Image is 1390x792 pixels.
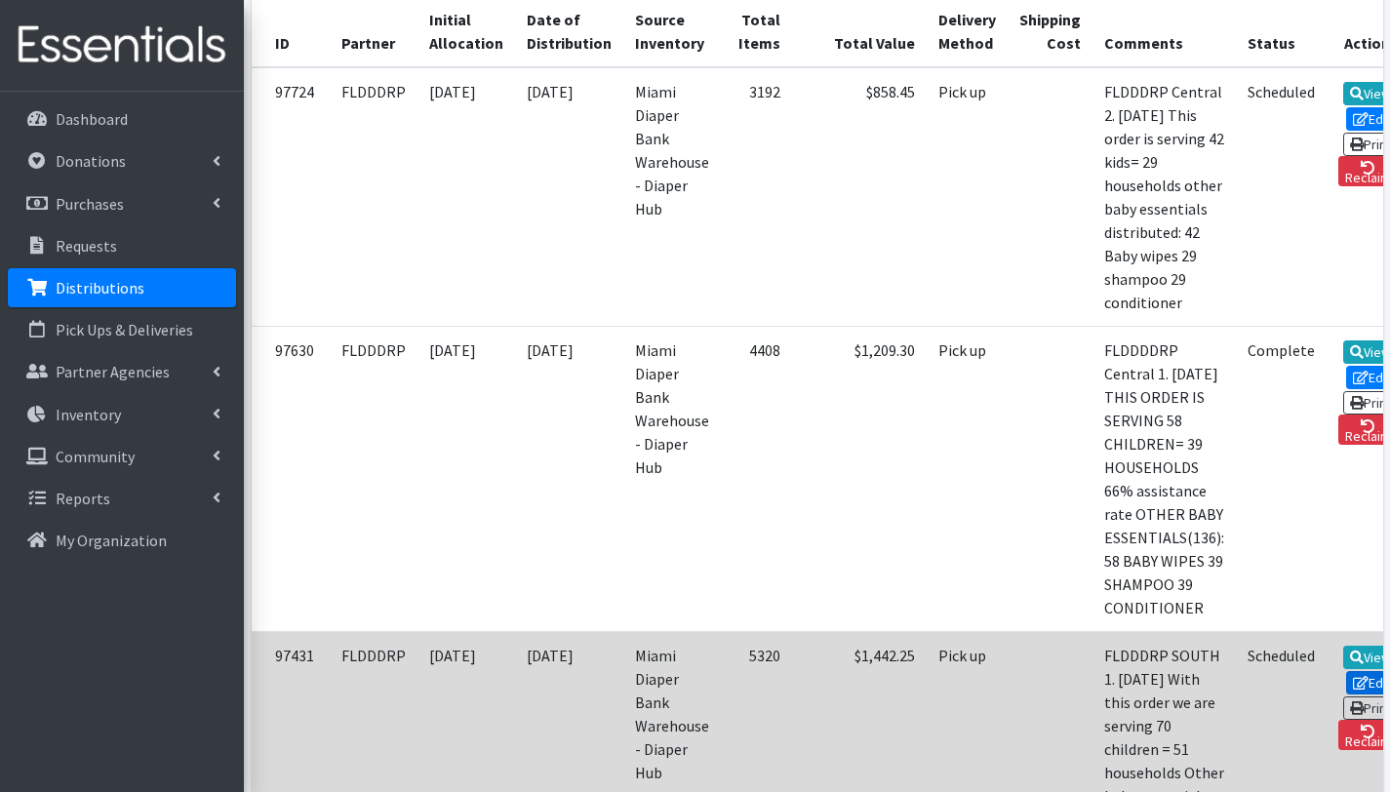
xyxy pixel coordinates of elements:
td: [DATE] [417,67,515,327]
td: FLDDDRP [330,67,417,327]
td: Scheduled [1236,67,1327,327]
a: Purchases [8,184,236,223]
a: Reports [8,479,236,518]
a: Donations [8,141,236,180]
td: [DATE] [417,326,515,631]
td: FLDDDDRP Central 1. [DATE] THIS ORDER IS SERVING 58 CHILDREN= 39 HOUSEHOLDS 66% assistance rate O... [1092,326,1236,631]
p: Inventory [56,405,121,424]
td: FLDDDRP [330,326,417,631]
p: Donations [56,151,126,171]
p: Community [56,447,135,466]
p: Purchases [56,194,124,214]
td: Complete [1236,326,1327,631]
td: [DATE] [515,326,623,631]
a: Distributions [8,268,236,307]
td: Pick up [927,67,1008,327]
p: Pick Ups & Deliveries [56,320,193,339]
a: Requests [8,226,236,265]
a: Dashboard [8,99,236,139]
a: Pick Ups & Deliveries [8,310,236,349]
td: 3192 [721,67,792,327]
td: $1,209.30 [792,326,927,631]
p: Requests [56,236,117,256]
td: Miami Diaper Bank Warehouse - Diaper Hub [623,67,721,327]
td: Pick up [927,326,1008,631]
td: 97630 [252,326,330,631]
a: Community [8,437,236,476]
img: HumanEssentials [8,13,236,78]
a: Inventory [8,395,236,434]
p: Partner Agencies [56,362,170,381]
p: Reports [56,489,110,508]
a: My Organization [8,521,236,560]
td: 97724 [252,67,330,327]
p: My Organization [56,531,167,550]
a: Partner Agencies [8,352,236,391]
td: 4408 [721,326,792,631]
td: $858.45 [792,67,927,327]
p: Distributions [56,278,144,297]
td: FLDDDRP Central 2. [DATE] This order is serving 42 kids= 29 households other baby essentials dist... [1092,67,1236,327]
p: Dashboard [56,109,128,129]
td: Miami Diaper Bank Warehouse - Diaper Hub [623,326,721,631]
td: [DATE] [515,67,623,327]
